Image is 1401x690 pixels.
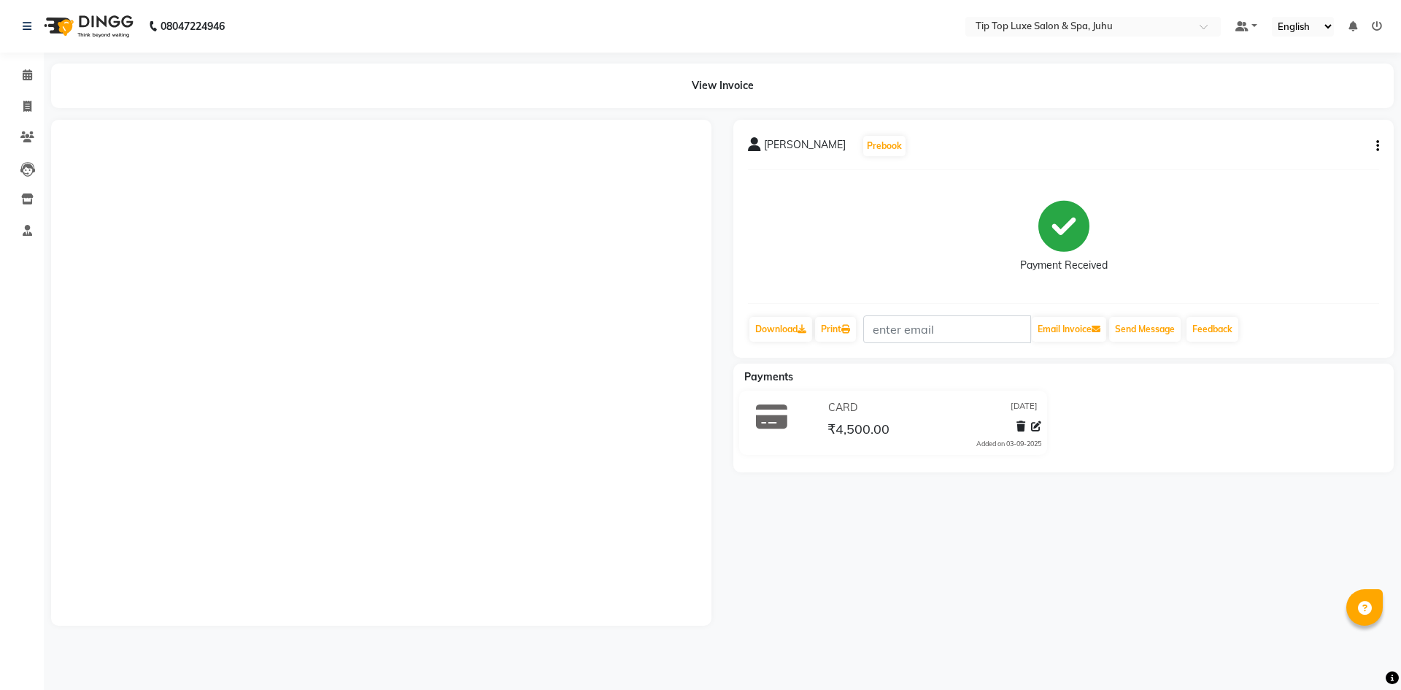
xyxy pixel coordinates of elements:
[827,421,889,441] span: ₹4,500.00
[1032,317,1106,342] button: Email Invoice
[764,137,846,158] span: [PERSON_NAME]
[863,315,1031,343] input: enter email
[749,317,812,342] a: Download
[1011,400,1038,415] span: [DATE]
[1020,258,1108,273] div: Payment Received
[744,370,793,383] span: Payments
[1109,317,1181,342] button: Send Message
[161,6,225,47] b: 08047224946
[976,439,1041,449] div: Added on 03-09-2025
[863,136,906,156] button: Prebook
[37,6,137,47] img: logo
[1186,317,1238,342] a: Feedback
[1340,632,1386,675] iframe: chat widget
[815,317,856,342] a: Print
[51,64,1394,108] div: View Invoice
[828,400,857,415] span: CARD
